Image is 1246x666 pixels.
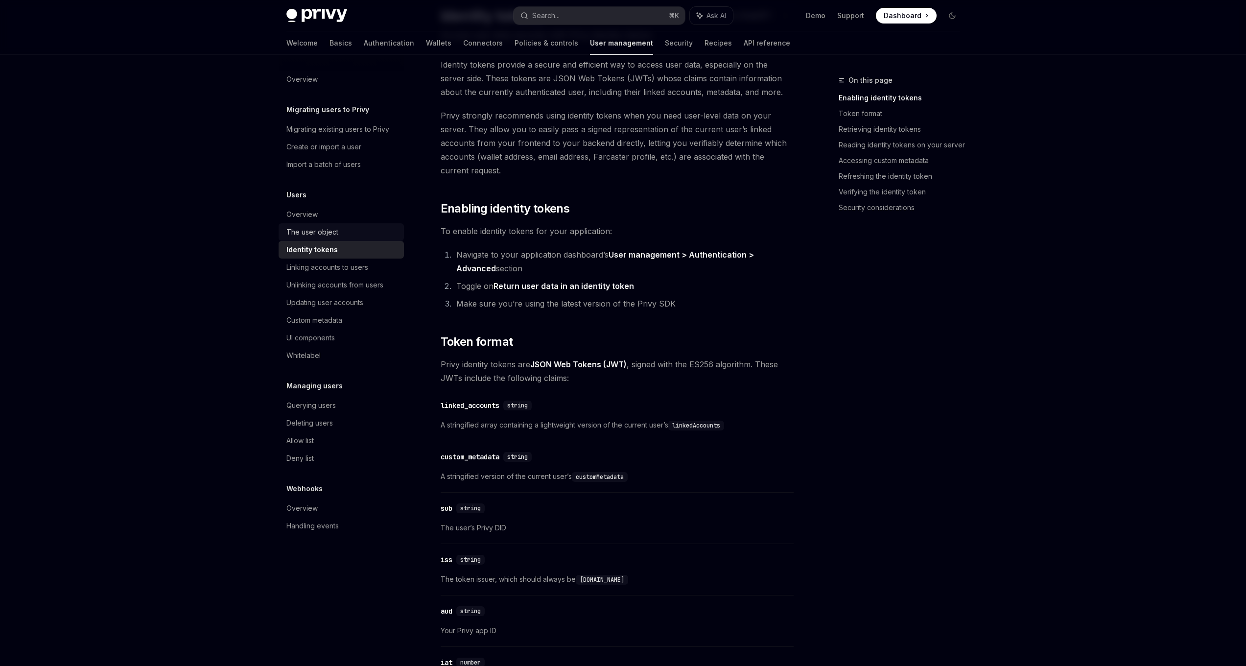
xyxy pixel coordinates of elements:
[364,31,414,55] a: Authentication
[507,402,528,409] span: string
[839,137,968,153] a: Reading identity tokens on your server
[279,450,404,467] a: Deny list
[279,156,404,173] a: Import a batch of users
[839,200,968,215] a: Security considerations
[279,120,404,138] a: Migrating existing users to Privy
[286,314,342,326] div: Custom metadata
[460,556,481,564] span: string
[286,520,339,532] div: Handling events
[441,334,513,350] span: Token format
[839,121,968,137] a: Retrieving identity tokens
[453,248,794,275] li: Navigate to your application dashboard’s section
[286,141,361,153] div: Create or import a user
[279,138,404,156] a: Create or import a user
[279,347,404,364] a: Whitelabel
[279,206,404,223] a: Overview
[669,12,679,20] span: ⌘ K
[530,359,627,370] a: JSON Web Tokens (JWT)
[441,109,794,177] span: Privy strongly recommends using identity tokens when you need user-level data on your server. The...
[705,31,732,55] a: Recipes
[460,504,481,512] span: string
[279,71,404,88] a: Overview
[286,31,318,55] a: Welcome
[944,8,960,24] button: Toggle dark mode
[507,453,528,461] span: string
[590,31,653,55] a: User management
[441,573,794,585] span: The token issuer, which should always be
[884,11,921,21] span: Dashboard
[286,435,314,447] div: Allow list
[279,414,404,432] a: Deleting users
[441,503,452,513] div: sub
[441,555,452,565] div: iss
[839,106,968,121] a: Token format
[279,397,404,414] a: Querying users
[665,31,693,55] a: Security
[426,31,451,55] a: Wallets
[441,357,794,385] span: Privy identity tokens are , signed with the ES256 algorithm. These JWTs include the following cla...
[806,11,825,21] a: Demo
[441,522,794,534] span: The user’s Privy DID
[286,244,338,256] div: Identity tokens
[494,281,634,291] strong: Return user data in an identity token
[286,297,363,309] div: Updating user accounts
[839,168,968,184] a: Refreshing the identity token
[279,432,404,450] a: Allow list
[286,483,323,495] h5: Webhooks
[463,31,503,55] a: Connectors
[286,332,335,344] div: UI components
[441,606,452,616] div: aud
[441,471,794,482] span: A stringified version of the current user’s
[329,31,352,55] a: Basics
[279,311,404,329] a: Custom metadata
[668,421,724,430] code: linkedAccounts
[286,123,389,135] div: Migrating existing users to Privy
[279,276,404,294] a: Unlinking accounts from users
[286,502,318,514] div: Overview
[460,607,481,615] span: string
[441,452,499,462] div: custom_metadata
[837,11,864,21] a: Support
[286,417,333,429] div: Deleting users
[286,452,314,464] div: Deny list
[453,279,794,293] li: Toggle on
[279,329,404,347] a: UI components
[286,209,318,220] div: Overview
[279,517,404,535] a: Handling events
[876,8,937,24] a: Dashboard
[441,58,794,99] span: Identity tokens provide a secure and efficient way to access user data, especially on the server ...
[286,104,369,116] h5: Migrating users to Privy
[441,625,794,637] span: Your Privy app ID
[286,73,318,85] div: Overview
[286,400,336,411] div: Querying users
[286,226,338,238] div: The user object
[279,499,404,517] a: Overview
[286,350,321,361] div: Whitelabel
[576,575,628,585] code: [DOMAIN_NAME]
[532,10,560,22] div: Search...
[848,74,893,86] span: On this page
[441,401,499,410] div: linked_accounts
[441,201,570,216] span: Enabling identity tokens
[514,7,685,24] button: Search...⌘K
[286,9,347,23] img: dark logo
[839,90,968,106] a: Enabling identity tokens
[839,153,968,168] a: Accessing custom metadata
[572,472,628,482] code: customMetadata
[286,279,383,291] div: Unlinking accounts from users
[515,31,578,55] a: Policies & controls
[286,380,343,392] h5: Managing users
[279,259,404,276] a: Linking accounts to users
[279,241,404,259] a: Identity tokens
[279,223,404,241] a: The user object
[279,294,404,311] a: Updating user accounts
[453,297,794,310] li: Make sure you’re using the latest version of the Privy SDK
[441,224,794,238] span: To enable identity tokens for your application:
[690,7,733,24] button: Ask AI
[286,159,361,170] div: Import a batch of users
[839,184,968,200] a: Verifying the identity token
[441,419,794,431] span: A stringified array containing a lightweight version of the current user’s
[744,31,790,55] a: API reference
[706,11,726,21] span: Ask AI
[286,189,306,201] h5: Users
